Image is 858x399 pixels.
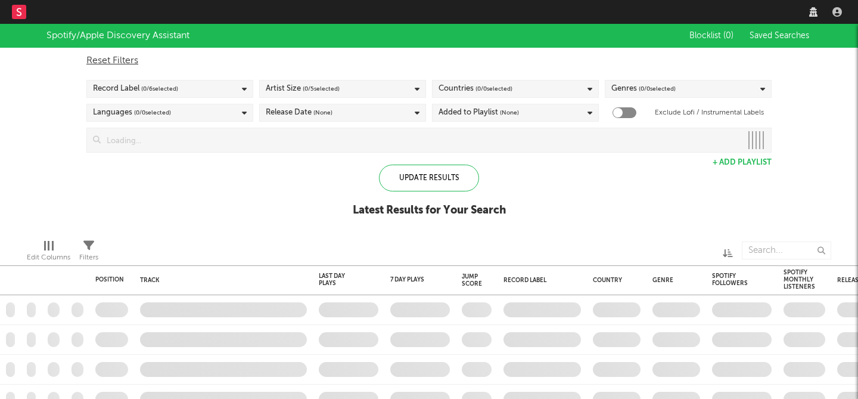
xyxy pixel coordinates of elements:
div: Country [593,277,635,284]
div: Artist Size [266,82,340,96]
div: Countries [439,82,512,96]
span: ( 0 / 6 selected) [141,82,178,96]
span: ( 0 / 0 selected) [134,106,171,120]
div: Spotify/Apple Discovery Assistant [46,29,189,43]
div: Spotify Monthly Listeners [784,269,815,290]
span: ( 0 / 0 selected) [639,82,676,96]
input: Loading... [101,128,741,152]
div: Latest Results for Your Search [353,203,506,218]
div: Update Results [379,165,479,191]
div: Edit Columns [27,236,70,270]
div: Reset Filters [86,54,772,68]
div: Track [140,277,301,284]
span: Saved Searches [750,32,812,40]
div: Record Label [93,82,178,96]
div: 7 Day Plays [390,276,432,283]
div: Genre [652,277,694,284]
span: ( 0 / 5 selected) [303,82,340,96]
div: Position [95,276,124,283]
div: Last Day Plays [319,273,360,287]
span: (None) [500,106,519,120]
div: Release Date [266,106,332,120]
div: Added to Playlist [439,106,519,120]
div: Edit Columns [27,250,70,265]
div: Record Label [503,277,575,284]
span: ( 0 ) [723,32,733,40]
button: Saved Searches [746,31,812,41]
div: Languages [93,106,171,120]
div: Jump Score [462,273,482,287]
div: Filters [79,250,98,265]
span: ( 0 / 0 selected) [475,82,512,96]
span: Blocklist [689,32,733,40]
div: Spotify Followers [712,273,754,287]
div: Genres [611,82,676,96]
span: (None) [313,106,332,120]
label: Exclude Lofi / Instrumental Labels [655,106,764,120]
div: Filters [79,236,98,270]
input: Search... [742,242,831,259]
button: + Add Playlist [713,159,772,166]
